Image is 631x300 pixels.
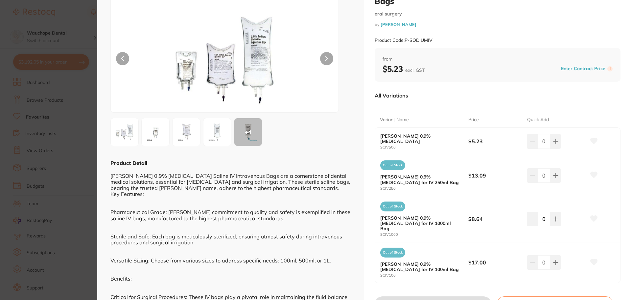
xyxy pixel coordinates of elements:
[380,202,405,211] span: Out of Stock
[144,120,167,144] img: MDAuanBn
[381,22,416,27] a: [PERSON_NAME]
[375,22,620,27] small: by
[375,11,620,17] small: oral surgery
[468,172,521,179] b: $13.09
[405,67,425,73] span: excl. GST
[110,160,147,166] b: Product Detail
[205,120,229,144] img: MDAwLmpwZw
[527,117,549,123] p: Quick Add
[468,215,521,223] b: $8.64
[380,145,468,150] small: SCIV500
[234,118,262,146] button: +4
[175,120,198,144] img: MDAuanBn
[383,64,425,74] b: $5.23
[380,133,459,144] b: [PERSON_NAME] 0.9% [MEDICAL_DATA]
[380,174,459,185] b: [PERSON_NAME] 0.9% [MEDICAL_DATA] for IV 250ml Bag
[383,56,613,63] span: from
[156,8,293,112] img: SVVNSVYuanBn
[113,120,136,144] img: SVVNSVYuanBn
[380,232,468,237] small: SCIV1000
[380,273,468,278] small: SCIV100
[375,92,408,99] p: All Variations
[380,117,409,123] p: Variant Name
[559,66,607,72] button: Enter Contract Price
[380,186,468,191] small: SCIV250
[380,160,405,170] span: Out of Stock
[380,261,459,272] b: [PERSON_NAME] 0.9% [MEDICAL_DATA] for IV 100ml Bag
[607,66,613,71] label: i
[468,117,479,123] p: Price
[234,118,262,146] div: + 4
[468,138,521,145] b: $5.23
[380,248,405,258] span: Out of Stock
[375,38,432,43] small: Product Code: P-SODIUMIV
[468,259,521,266] b: $17.00
[380,215,459,231] b: [PERSON_NAME] 0.9% [MEDICAL_DATA] for IV 1000ml Bag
